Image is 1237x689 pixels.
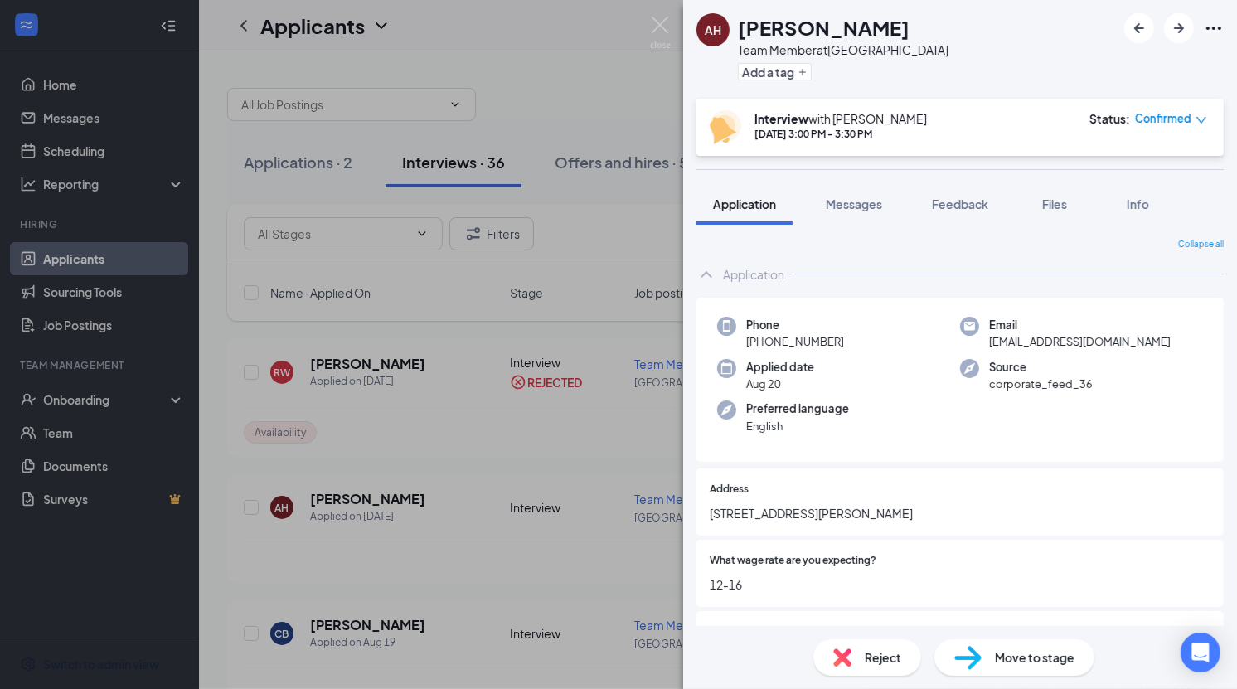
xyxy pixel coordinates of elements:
b: Interview [754,111,808,126]
span: English [746,418,849,434]
span: 12-16 [710,575,1210,594]
span: Address [710,482,749,497]
span: Phone [746,317,844,333]
span: If you are younger than [DEMOGRAPHIC_DATA], will you be under [DEMOGRAPHIC_DATA] on the date you ... [710,624,1210,656]
span: Source [989,359,1093,376]
span: What wage rate are you expecting? [710,553,876,569]
span: Application [713,197,776,211]
span: Collapse all [1178,238,1224,251]
svg: ArrowRight [1169,18,1189,38]
h1: [PERSON_NAME] [738,13,910,41]
span: Reject [865,648,901,667]
svg: ChevronUp [696,264,716,284]
div: AH [705,22,721,38]
svg: Ellipses [1204,18,1224,38]
button: PlusAdd a tag [738,63,812,80]
div: [DATE] 3:00 PM - 3:30 PM [754,127,927,141]
span: Messages [826,197,882,211]
span: Applied date [746,359,814,376]
svg: ArrowLeftNew [1129,18,1149,38]
span: [EMAIL_ADDRESS][DOMAIN_NAME] [989,333,1171,350]
span: Feedback [932,197,988,211]
div: Application [723,266,784,283]
span: corporate_feed_36 [989,376,1093,392]
span: [PHONE_NUMBER] [746,333,844,350]
span: Aug 20 [746,376,814,392]
span: Email [989,317,1171,333]
div: with [PERSON_NAME] [754,110,927,127]
span: Move to stage [995,648,1074,667]
span: down [1196,114,1207,126]
div: Open Intercom Messenger [1181,633,1220,672]
span: Preferred language [746,400,849,417]
svg: Plus [798,67,808,77]
span: [STREET_ADDRESS][PERSON_NAME] [710,504,1210,522]
button: ArrowLeftNew [1124,13,1154,43]
div: Team Member at [GEOGRAPHIC_DATA] [738,41,948,58]
span: Files [1042,197,1067,211]
button: ArrowRight [1164,13,1194,43]
span: Confirmed [1135,110,1191,127]
span: Info [1127,197,1149,211]
div: Status : [1089,110,1130,127]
